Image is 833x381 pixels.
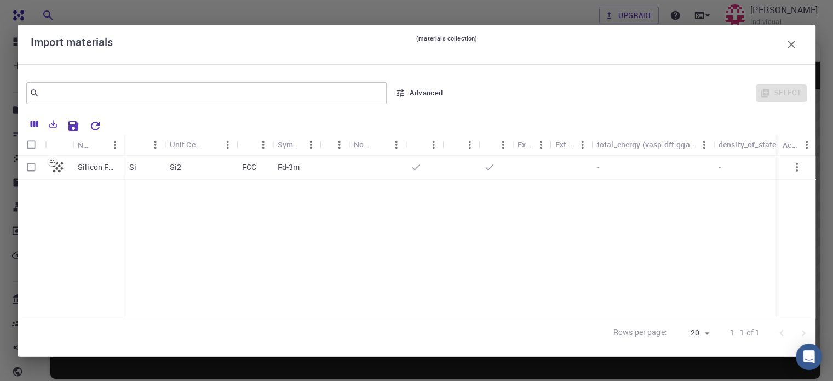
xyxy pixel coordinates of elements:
[719,134,828,155] div: density_of_states (qe:dft:gga:pbe)
[170,162,181,173] p: Si2
[550,134,591,155] div: Ext+web
[242,162,256,173] p: FCC
[479,134,512,155] div: Public
[25,115,44,133] button: Columns
[170,134,202,155] div: Unit Cell Formula
[448,136,466,153] button: Sort
[78,162,118,173] p: Silicon FCC
[484,136,502,153] button: Sort
[354,134,370,155] div: Non-periodic
[388,136,405,153] button: Menu
[405,134,443,155] div: Default
[411,136,428,153] button: Sort
[219,136,237,153] button: Menu
[730,327,760,338] p: 1–1 of 1
[532,136,550,153] button: Menu
[129,136,147,153] button: Sort
[72,134,124,156] div: Name
[512,134,550,155] div: Ext+lnk
[777,134,815,156] div: Actions
[443,134,479,155] div: Shared
[237,134,272,155] div: Lattice
[391,84,448,102] button: Advanced
[783,134,798,156] div: Actions
[129,162,136,173] p: Si
[84,115,106,137] button: Reset Explorer Settings
[31,33,802,55] div: Import materials
[302,136,320,153] button: Menu
[798,136,815,153] button: Menu
[278,162,300,173] p: Fd-3m
[671,325,713,341] div: 20
[202,136,219,153] button: Sort
[348,134,405,155] div: Non-periodic
[416,33,477,55] small: (materials collection)
[89,136,106,153] button: Sort
[555,134,574,155] div: Ext+web
[45,134,72,156] div: Icon
[278,134,302,155] div: Symmetry
[62,115,84,137] button: Save Explorer Settings
[164,134,237,155] div: Unit Cell Formula
[461,136,479,153] button: Menu
[272,134,320,155] div: Symmetry
[591,156,713,180] div: -
[320,134,348,155] div: Tags
[78,134,89,156] div: Name
[124,134,164,155] div: Formula
[425,136,443,153] button: Menu
[331,136,348,153] button: Menu
[370,136,388,153] button: Sort
[597,134,696,155] div: total_energy (vasp:dft:gga:pbe)
[613,327,667,339] p: Rows per page:
[696,136,713,153] button: Menu
[106,136,124,153] button: Menu
[495,136,512,153] button: Menu
[242,136,260,153] button: Sort
[574,136,591,153] button: Menu
[518,134,532,155] div: Ext+lnk
[796,344,822,370] div: Open Intercom Messenger
[255,136,272,153] button: Menu
[44,115,62,133] button: Export
[147,136,164,153] button: Menu
[22,8,61,18] span: Support
[591,134,713,155] div: total_energy (vasp:dft:gga:pbe)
